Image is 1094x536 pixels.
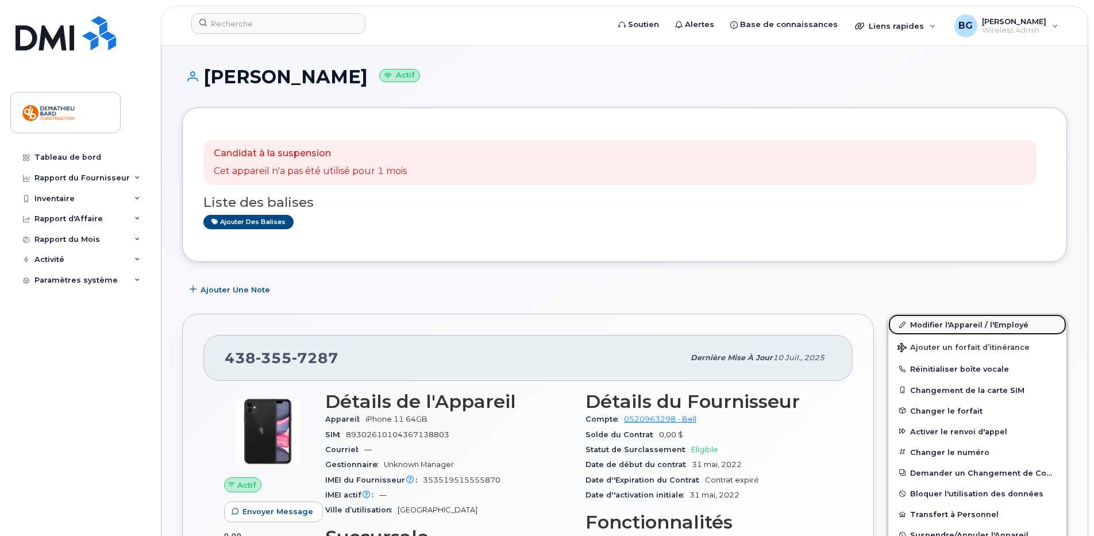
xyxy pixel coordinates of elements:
span: Appareil [325,415,365,423]
span: Ville d’utilisation [325,506,398,514]
span: iPhone 11 64GB [365,415,427,423]
small: Actif [379,69,420,82]
span: Ajouter un forfait d’itinérance [897,343,1030,354]
p: Candidat à la suspension [214,147,407,160]
span: Changer le forfait [910,406,983,415]
span: — [364,445,372,454]
button: Changer le forfait [888,400,1066,421]
span: IMEI actif [325,491,379,499]
span: Date d''Expiration du Contrat [585,476,705,484]
button: Transfert à Personnel [888,504,1066,525]
button: Ajouter une Note [182,279,280,300]
h3: Liste des balises [203,195,1046,210]
span: Envoyer Message [242,506,313,517]
span: 355 [256,349,292,367]
span: Date de début du contrat [585,460,692,469]
span: 7287 [292,349,338,367]
span: Actif [237,480,256,491]
h3: Fonctionnalités [585,512,832,533]
span: 438 [225,349,338,367]
span: Date d''activation initiale [585,491,689,499]
span: Gestionnaire [325,460,384,469]
button: Envoyer Message [224,502,323,522]
span: 0,00 $ [659,430,683,439]
span: Contrat expiré [705,476,759,484]
a: Ajouter des balises [203,215,294,229]
span: SIM [325,430,346,439]
span: Ajouter une Note [201,284,270,295]
button: Ajouter un forfait d’itinérance [888,335,1066,358]
span: Statut de Surclassement [585,445,691,454]
button: Changement de la carte SIM [888,380,1066,400]
h3: Détails de l'Appareil [325,391,572,412]
p: Cet appareil n'a pas été utilisé pour 1 mois [214,165,407,178]
span: 89302610104367138803 [346,430,449,439]
h3: Détails du Fournisseur [585,391,832,412]
span: 353519515555870 [423,476,500,484]
a: Modifier l'Appareil / l'Employé [888,314,1066,335]
button: Changer le numéro [888,442,1066,462]
h1: [PERSON_NAME] [182,67,1067,87]
a: 0520963298 - Bell [624,415,696,423]
img: iPhone_11.jpg [233,397,302,466]
span: — [379,491,387,499]
span: Compte [585,415,624,423]
span: Solde du Contrat [585,430,659,439]
span: 31 mai, 2022 [689,491,739,499]
span: 31 mai, 2022 [692,460,742,469]
button: Activer le renvoi d'appel [888,421,1066,442]
span: Courriel [325,445,364,454]
button: Demander un Changement de Compte [888,462,1066,483]
span: Dernière mise à jour [691,353,773,362]
span: [GEOGRAPHIC_DATA] [398,506,477,514]
span: Activer le renvoi d'appel [910,427,1007,435]
span: IMEI du Fournisseur [325,476,423,484]
button: Bloquer l'utilisation des données [888,483,1066,504]
button: Réinitialiser boîte vocale [888,358,1066,379]
span: 10 juil., 2025 [773,353,825,362]
span: Eligible [691,445,718,454]
span: Unknown Manager [384,460,454,469]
